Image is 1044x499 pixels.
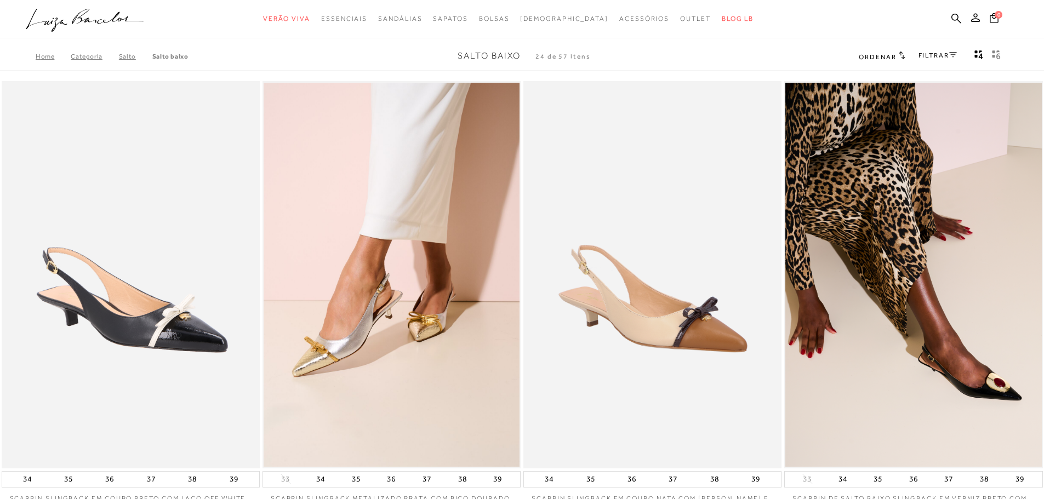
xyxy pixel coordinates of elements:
[433,9,467,29] a: noSubCategoriesText
[707,472,722,487] button: 38
[680,15,711,22] span: Outlet
[321,9,367,29] a: noSubCategoriesText
[61,472,76,487] button: 35
[479,15,510,22] span: Bolsas
[226,472,242,487] button: 39
[3,83,259,467] a: SCARPIN SLINGBACK EM COURO PRETO COM LAÇO OFF WHITE E SALTO BAIXO SCARPIN SLINGBACK EM COURO PRET...
[524,83,780,467] img: SCARPIN SLINGBACK EM COURO NATA COM BICO CARAMELO E SALTO BAIXO
[321,15,367,22] span: Essenciais
[20,472,35,487] button: 34
[971,49,986,64] button: Mostrar 4 produtos por linha
[835,472,851,487] button: 34
[278,474,293,484] button: 33
[144,472,159,487] button: 37
[800,474,815,484] button: 33
[419,472,435,487] button: 37
[349,472,364,487] button: 35
[378,15,422,22] span: Sandálias
[520,15,608,22] span: [DEMOGRAPHIC_DATA]
[433,15,467,22] span: Sapatos
[665,472,681,487] button: 37
[748,472,763,487] button: 39
[1012,472,1028,487] button: 39
[541,472,557,487] button: 34
[384,472,399,487] button: 36
[680,9,711,29] a: noSubCategoriesText
[263,9,310,29] a: noSubCategoriesText
[36,53,71,60] a: Home
[185,472,200,487] button: 38
[619,9,669,29] a: noSubCategoriesText
[995,11,1002,19] span: 0
[490,472,505,487] button: 39
[722,9,754,29] a: BLOG LB
[524,83,780,467] a: SCARPIN SLINGBACK EM COURO NATA COM BICO CARAMELO E SALTO BAIXO SCARPIN SLINGBACK EM COURO NATA C...
[264,83,520,467] a: SCARPIN SLINGBACK METALIZADO PRATA COM BICO DOURADO E SALTO BAIXO SCARPIN SLINGBACK METALIZADO PR...
[785,83,1041,467] img: SCARPIN DE SALTO BAIXO SLINGBACK EM VERNIZ PRETO COM APLICAÇÃO METÁLICA
[977,472,992,487] button: 38
[458,51,521,61] span: Salto Baixo
[313,472,328,487] button: 34
[870,472,886,487] button: 35
[102,472,117,487] button: 36
[624,472,640,487] button: 36
[479,9,510,29] a: noSubCategoriesText
[3,83,259,467] img: SCARPIN SLINGBACK EM COURO PRETO COM LAÇO OFF WHITE E SALTO BAIXO
[941,472,956,487] button: 37
[919,51,957,59] a: FILTRAR
[520,9,608,29] a: noSubCategoriesText
[71,53,118,60] a: Categoria
[986,12,1002,27] button: 0
[906,472,921,487] button: 36
[119,53,152,60] a: Salto
[378,9,422,29] a: noSubCategoriesText
[264,83,520,467] img: SCARPIN SLINGBACK METALIZADO PRATA COM BICO DOURADO E SALTO BAIXO
[785,83,1041,467] a: SCARPIN DE SALTO BAIXO SLINGBACK EM VERNIZ PRETO COM APLICAÇÃO METÁLICA SCARPIN DE SALTO BAIXO SL...
[722,15,754,22] span: BLOG LB
[989,49,1004,64] button: gridText6Desc
[619,15,669,22] span: Acessórios
[583,472,598,487] button: 35
[152,53,189,60] a: Salto Baixo
[263,15,310,22] span: Verão Viva
[535,53,591,60] span: 24 de 57 itens
[859,53,896,61] span: Ordenar
[455,472,470,487] button: 38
